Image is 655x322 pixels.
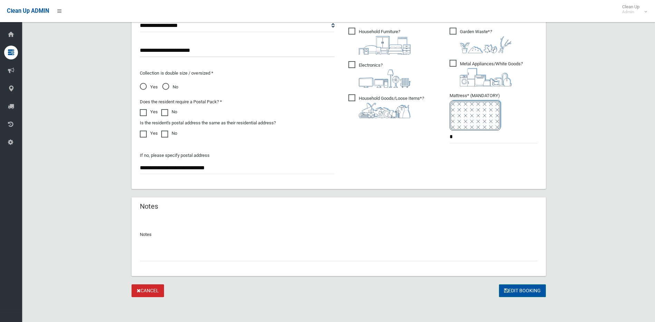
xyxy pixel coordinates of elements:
span: Clean Up ADMIN [7,8,49,14]
img: aa9efdbe659d29b613fca23ba79d85cb.png [359,36,411,55]
img: e7408bece873d2c1783593a074e5cb2f.png [450,100,501,131]
span: Household Furniture [348,28,411,55]
span: Household Goods/Loose Items* [348,94,424,118]
label: Is the resident's postal address the same as their residential address? [140,119,276,127]
label: No [161,108,177,116]
small: Admin [622,9,639,15]
img: 394712a680b73dbc3d2a6a3a7ffe5a07.png [359,69,411,88]
label: No [161,129,177,138]
span: Mattress* (MANDATORY) [450,93,538,131]
a: Cancel [132,284,164,297]
label: Yes [140,129,158,138]
p: Collection is double size / oversized * [140,69,335,77]
label: If no, please specify postal address [140,151,210,160]
span: Yes [140,83,158,91]
span: Metal Appliances/White Goods [450,60,523,86]
label: Yes [140,108,158,116]
img: 36c1b0289cb1767239cdd3de9e694f19.png [460,68,512,86]
span: Garden Waste* [450,28,512,53]
label: Does the resident require a Postal Pack? * [140,98,222,106]
i: ? [359,96,424,118]
button: Edit Booking [499,284,546,297]
i: ? [359,29,411,55]
i: ? [359,63,411,88]
header: Notes [132,200,166,213]
span: No [162,83,178,91]
span: Clean Up [619,4,646,15]
i: ? [460,61,523,86]
span: Electronics [348,61,411,88]
img: 4fd8a5c772b2c999c83690221e5242e0.png [460,36,512,53]
p: Notes [140,230,538,239]
img: b13cc3517677393f34c0a387616ef184.png [359,103,411,118]
i: ? [460,29,512,53]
